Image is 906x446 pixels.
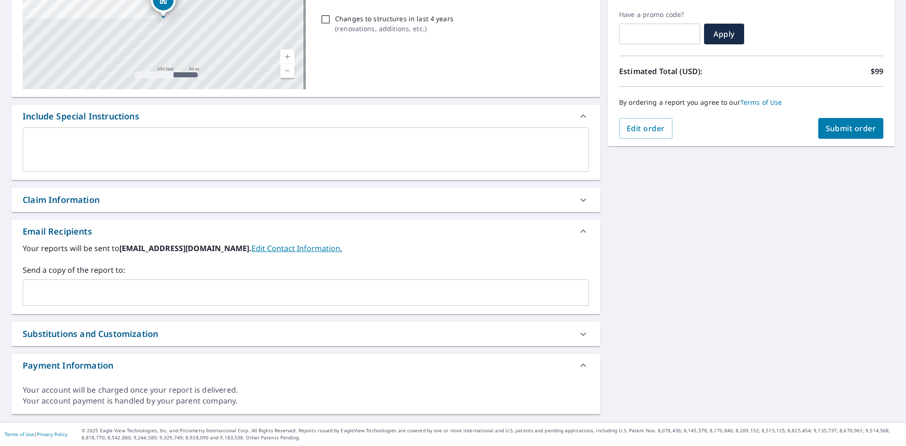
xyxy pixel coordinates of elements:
[280,64,294,78] a: Current Level 17, Zoom Out
[23,264,589,276] label: Send a copy of the report to:
[335,14,453,24] p: Changes to structures in last 4 years
[119,243,252,253] b: [EMAIL_ADDRESS][DOMAIN_NAME].
[5,431,34,438] a: Terms of Use
[23,396,589,406] div: Your account payment is handled by your parent company.
[23,328,158,340] div: Substitutions and Customization
[37,431,67,438] a: Privacy Policy
[619,10,700,19] label: Have a promo code?
[23,225,92,238] div: Email Recipients
[23,243,589,254] label: Your reports will be sent to
[11,354,600,377] div: Payment Information
[619,66,751,77] p: Estimated Total (USD):
[11,188,600,212] div: Claim Information
[871,66,883,77] p: $99
[11,322,600,346] div: Substitutions and Customization
[23,194,100,206] div: Claim Information
[23,385,589,396] div: Your account will be charged once your report is delivered.
[252,243,342,253] a: EditContactInfo
[619,98,883,107] p: By ordering a report you agree to our
[826,123,876,134] span: Submit order
[619,118,672,139] button: Edit order
[740,98,782,107] a: Terms of Use
[23,359,113,372] div: Payment Information
[5,431,67,437] p: |
[712,29,737,39] span: Apply
[23,110,139,123] div: Include Special Instructions
[11,105,600,127] div: Include Special Instructions
[280,50,294,64] a: Current Level 17, Zoom In
[82,427,901,441] p: © 2025 Eagle View Technologies, Inc. and Pictometry International Corp. All Rights Reserved. Repo...
[818,118,884,139] button: Submit order
[335,24,453,34] p: ( renovations, additions, etc. )
[704,24,744,44] button: Apply
[627,123,665,134] span: Edit order
[11,220,600,243] div: Email Recipients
